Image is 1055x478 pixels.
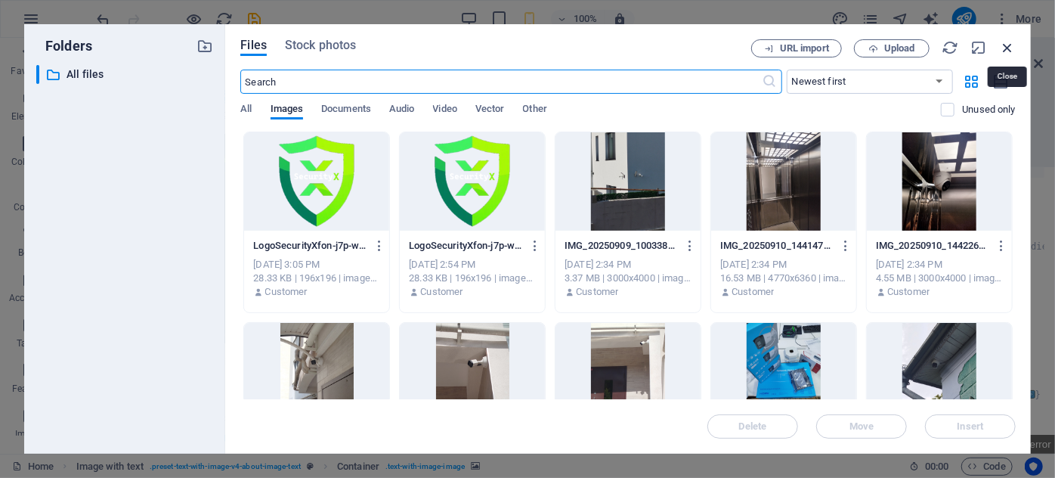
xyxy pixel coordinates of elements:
p: LogoSecurityXfon-j7p-wNhuiS6rT_iLGRbW1w-0dUqEThmBxYQkSTjB0ya2g-MCilc8x8efutBrjz7Vq9Kw.png [253,239,366,253]
p: Customer [576,285,618,299]
span: Vector [475,100,505,121]
span: Documents [321,100,371,121]
button: Upload [854,39,930,57]
div: [DATE] 2:34 PM [720,258,847,272]
p: IMG_20250909_100338-3Piig-XWRtmOThHQTXVI4A.jpg [565,239,677,253]
span: Upload [884,44,915,53]
p: IMG_20250910_144147-u43o5TiSuhClPZ9S9YJwSA.jpg [720,239,833,253]
p: LogoSecurityXfon-j7p-wNhuiS6rT_iLGRbW1w-0dUqEThmBxYQkSTjB0ya2g.png [409,239,521,253]
div: [DATE] 2:54 PM [409,258,536,272]
p: Customer [732,285,774,299]
div: [DATE] 2:34 PM [565,258,691,272]
span: Other [523,100,547,121]
div: 28.33 KB | 196x196 | image/png [409,272,536,285]
div: 4.55 MB | 3000x4000 | image/jpeg [876,272,1003,285]
p: Customer [887,285,930,299]
i: Minimize [970,39,987,56]
p: Customer [265,285,308,299]
p: IMG_20250910_144226-y2txeVmt_2rNHMoe7WjiHA.jpg [876,239,988,253]
i: Create new folder [196,38,213,54]
p: Folders [36,36,92,56]
p: All files [67,66,186,83]
p: Customer [420,285,463,299]
button: URL import [751,39,842,57]
div: [DATE] 2:34 PM [876,258,1003,272]
span: URL import [780,44,829,53]
div: 28.33 KB | 196x196 | image/png [253,272,380,285]
span: Files [240,36,267,54]
span: Images [271,100,304,121]
div: 3.37 MB | 3000x4000 | image/jpeg [565,272,691,285]
i: Reload [942,39,958,56]
span: All [240,100,252,121]
div: ​ [36,65,39,84]
input: Search [240,70,762,94]
span: Video [433,100,457,121]
span: Stock photos [285,36,356,54]
div: [DATE] 3:05 PM [253,258,380,272]
span: Audio [389,100,414,121]
div: 16.53 MB | 4770x6360 | image/jpeg [720,272,847,285]
p: Displays only files that are not in use on the website. Files added during this session can still... [962,103,1016,116]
